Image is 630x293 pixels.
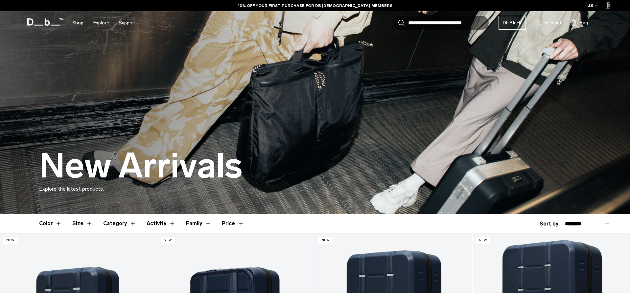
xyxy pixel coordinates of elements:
nav: Main Navigation [67,11,141,35]
a: Support [119,11,136,35]
p: Explore the latest products. [39,185,591,193]
button: Toggle Filter [39,214,62,233]
a: Db Black [499,16,526,30]
p: New [476,237,490,244]
button: Toggle Price [222,214,244,233]
p: New [161,237,175,244]
a: Account [536,19,561,27]
span: Bag [580,19,588,26]
button: Bag [571,19,588,27]
p: New [3,237,17,244]
button: Toggle Filter [103,214,136,233]
a: Explore [93,11,109,35]
button: Toggle Filter [72,214,93,233]
a: 10% OFF YOUR FIRST PURCHASE FOR DB [DEMOGRAPHIC_DATA] MEMBERS [238,3,392,9]
button: Toggle Filter [147,214,175,233]
a: Shop [72,11,83,35]
button: Toggle Filter [186,214,211,233]
h1: New Arrivals [39,147,243,185]
span: Account [544,19,561,26]
p: New [318,237,333,244]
